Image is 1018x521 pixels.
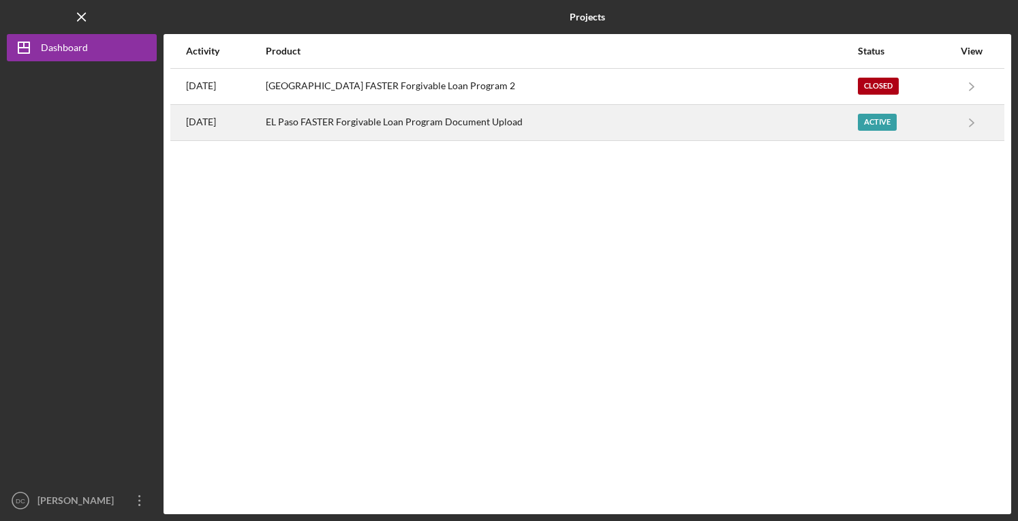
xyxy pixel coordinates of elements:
div: View [955,46,989,57]
div: Product [266,46,857,57]
b: Projects [570,12,605,22]
time: 2023-07-11 19:05 [186,80,216,91]
text: DC [16,497,25,505]
button: Dashboard [7,34,157,61]
div: [PERSON_NAME] [34,487,123,518]
div: EL Paso FASTER Forgivable Loan Program Document Upload [266,106,857,140]
div: Status [858,46,953,57]
div: Closed [858,78,899,95]
button: DC[PERSON_NAME] [7,487,157,514]
time: 2023-04-13 19:02 [186,116,216,127]
div: Dashboard [41,34,88,65]
div: Active [858,114,897,131]
div: [GEOGRAPHIC_DATA] FASTER Forgivable Loan Program 2 [266,69,857,104]
div: Activity [186,46,264,57]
